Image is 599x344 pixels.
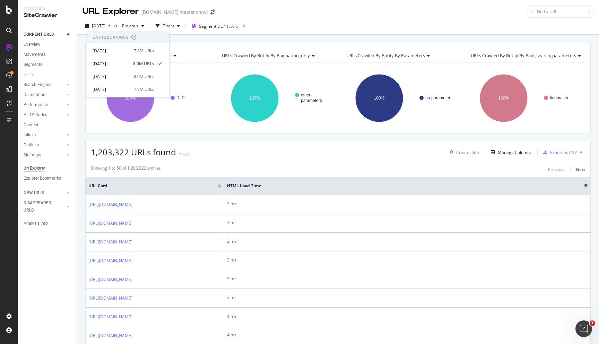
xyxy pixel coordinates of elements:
[227,257,588,263] div: 3 ms
[24,111,65,119] a: HTTP Codes
[134,74,154,80] div: 8.0M URLs
[227,23,240,29] div: [DATE]
[134,86,154,93] div: 7.9M URLs
[24,121,72,129] a: Content
[24,199,65,214] a: DISAPPEARED URLS
[548,166,565,172] div: Previous
[590,320,595,326] span: 1
[24,199,59,214] div: DISAPPEARED URLS
[91,68,212,128] svg: A chart.
[163,23,174,29] div: Filters
[176,95,184,100] text: DLP
[550,95,568,100] text: #nomatch
[88,313,132,320] a: [URL][DOMAIN_NAME]
[540,147,577,158] button: Export as CSV
[456,149,479,155] div: Create alert
[24,175,61,182] div: Explorer Bookmarks
[133,61,154,67] div: 8.0M URLs
[471,52,576,59] span: URLs Crawled By Botify By paid_search_parameters
[227,201,588,207] div: 3 ms
[227,276,588,282] div: 3 ms
[24,61,72,68] a: Segments
[345,50,454,61] h4: URLs Crawled By Botify By parameters
[24,131,36,139] div: Inlinks
[374,96,385,101] text: 100%
[24,71,41,78] a: Visits
[125,96,136,101] text: 100%
[527,6,593,18] input: Find a URL
[24,71,34,78] div: Visits
[24,121,38,129] div: Content
[141,9,208,16] div: [DOMAIN_NAME] master crawl
[227,238,588,244] div: 3 ms
[340,68,461,128] svg: A chart.
[250,96,260,101] text: 100%
[469,50,587,61] h4: URLs Crawled By Botify By paid_search_parameters
[114,22,119,28] span: vs
[425,95,450,100] text: no-parameter
[24,131,65,139] a: Inlinks
[227,183,574,189] span: HTML Load Time
[24,41,72,48] a: Overview
[301,93,312,97] text: other-
[24,220,72,227] a: Analysis Info
[119,23,139,29] span: Previous
[464,68,585,128] svg: A chart.
[24,81,52,88] div: Search Engines
[498,149,532,155] div: Manage Columns
[88,257,132,264] a: [URL][DOMAIN_NAME]
[183,151,190,157] div: -0%
[153,20,183,32] button: Filters
[24,111,47,119] div: HTTP Codes
[24,220,48,227] div: Analysis Info
[88,220,132,227] a: [URL][DOMAIN_NAME]
[134,48,154,54] div: 7.8M URLs
[548,165,565,173] button: Previous
[24,152,41,159] div: Sitemaps
[24,6,71,11] div: Analytics
[227,313,588,319] div: 4 ms
[576,165,585,173] button: Next
[179,153,182,155] img: Equal
[83,20,114,32] button: [DATE]
[24,101,65,109] a: Performance
[24,91,65,98] a: Distribution
[24,51,45,58] div: Movements
[92,23,105,29] span: 2025 Sep. 15th
[24,189,65,197] a: NEW URLS
[199,23,225,29] span: Segment: DLP
[24,165,45,172] div: Url Explorer
[24,141,65,149] a: Outlinks
[550,149,577,155] div: Export as CSV
[93,61,129,67] div: [DATE]
[488,148,532,156] button: Manage Columns
[222,52,310,59] span: URLs Crawled By Botify By pagination_only
[301,98,322,103] text: parameters
[24,165,72,172] a: Url Explorer
[91,146,176,158] span: 1,203,322 URLs found
[24,31,65,38] a: CURRENT URLS
[93,48,130,54] div: [DATE]
[24,141,39,149] div: Outlinks
[575,320,592,337] iframe: Intercom live chat
[227,332,588,338] div: 4 ms
[220,50,330,61] h4: URLs Crawled By Botify By pagination_only
[24,91,45,98] div: Distribution
[576,166,585,172] div: Next
[88,201,132,208] a: [URL][DOMAIN_NAME]
[93,74,130,80] div: [DATE]
[227,294,588,301] div: 3 ms
[210,10,215,15] div: arrow-right-arrow-left
[498,96,509,101] text: 100%
[189,20,240,32] button: Segment:DLP[DATE]
[93,86,130,93] div: [DATE]
[88,332,132,339] a: [URL][DOMAIN_NAME]
[24,11,71,19] div: SiteCrawler
[24,189,44,197] div: NEW URLS
[24,41,40,48] div: Overview
[24,152,65,159] a: Sitemaps
[88,239,132,246] a: [URL][DOMAIN_NAME]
